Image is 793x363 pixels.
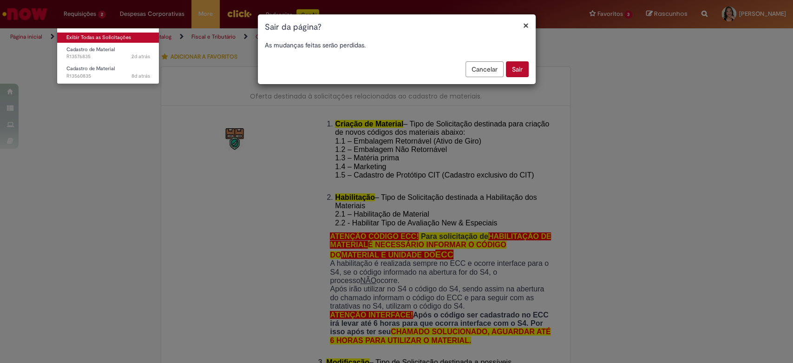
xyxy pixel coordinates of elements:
button: Cancelar [465,61,504,77]
span: R13576835 [66,53,150,60]
h1: Sair da página? [265,21,529,33]
ul: Requisições [57,28,159,84]
time: 23/09/2025 18:12:26 [131,73,150,79]
span: Cadastro de Material [66,46,115,53]
span: R13560835 [66,73,150,80]
span: Cadastro de Material [66,65,115,72]
a: Exibir Todas as Solicitações [57,33,159,43]
span: 2d atrás [131,53,150,60]
span: 8d atrás [131,73,150,79]
p: As mudanças feitas serão perdidas. [265,40,529,50]
time: 29/09/2025 13:26:20 [131,53,150,60]
a: Aberto R13560835 : Cadastro de Material [57,64,159,81]
button: Fechar modal [523,20,529,30]
button: Sair [506,61,529,77]
a: Aberto R13576835 : Cadastro de Material [57,45,159,62]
